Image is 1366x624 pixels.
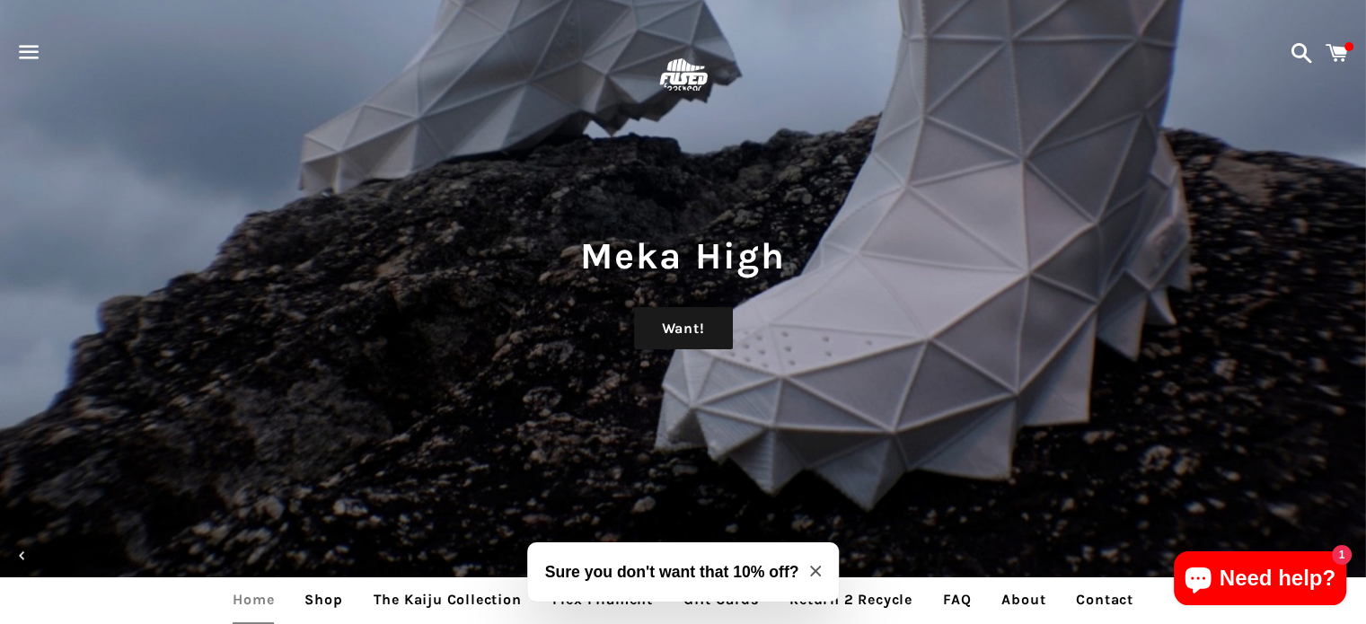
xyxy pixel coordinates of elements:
button: Next slide [1324,536,1363,576]
button: Previous slide [3,536,42,576]
inbox-online-store-chat: Shopify online store chat [1168,551,1352,610]
a: The Kaiju Collection [360,577,535,622]
a: Want! [634,307,733,350]
h1: Meka High [18,230,1348,282]
a: Return 2 Recycle [776,577,926,622]
a: Contact [1062,577,1147,622]
a: Shop [291,577,356,622]
button: Pause slideshow [705,536,745,576]
a: About [988,577,1059,622]
a: FAQ [930,577,984,622]
a: Home [219,577,287,622]
img: FUSEDfootwear [654,47,712,105]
